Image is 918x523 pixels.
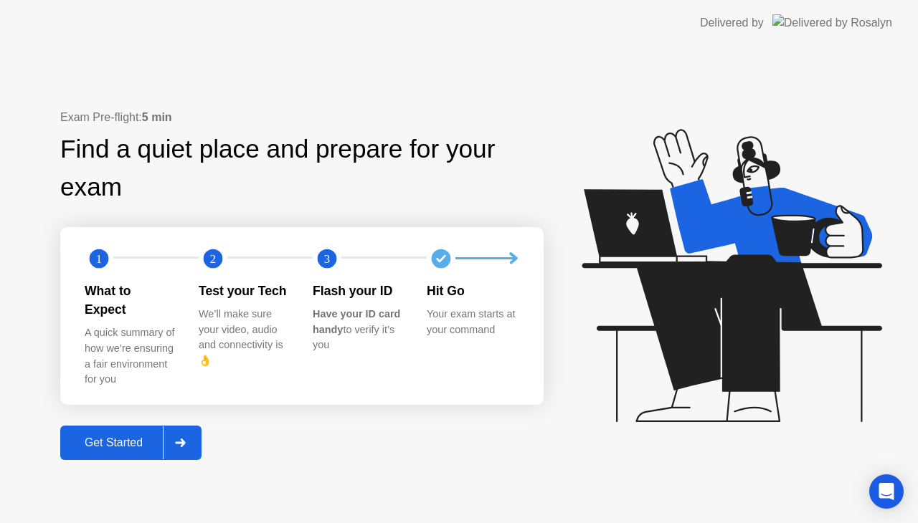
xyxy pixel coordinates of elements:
text: 3 [324,251,330,265]
b: Have your ID card handy [313,308,400,335]
div: Hit Go [427,282,518,300]
div: Your exam starts at your command [427,307,518,337]
div: Get Started [65,436,163,449]
img: Delivered by Rosalyn [772,14,892,31]
div: Test your Tech [199,282,290,300]
div: Delivered by [700,14,764,32]
div: Flash your ID [313,282,404,300]
div: What to Expect [85,282,176,320]
div: Exam Pre-flight: [60,109,544,126]
text: 2 [210,251,216,265]
div: We’ll make sure your video, audio and connectivity is 👌 [199,307,290,368]
div: Open Intercom Messenger [869,474,904,509]
div: to verify it’s you [313,307,404,353]
div: Find a quiet place and prepare for your exam [60,130,544,206]
div: A quick summary of how we’re ensuring a fair environment for you [85,325,176,387]
button: Get Started [60,426,202,460]
b: 5 min [142,111,172,123]
text: 1 [96,251,102,265]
